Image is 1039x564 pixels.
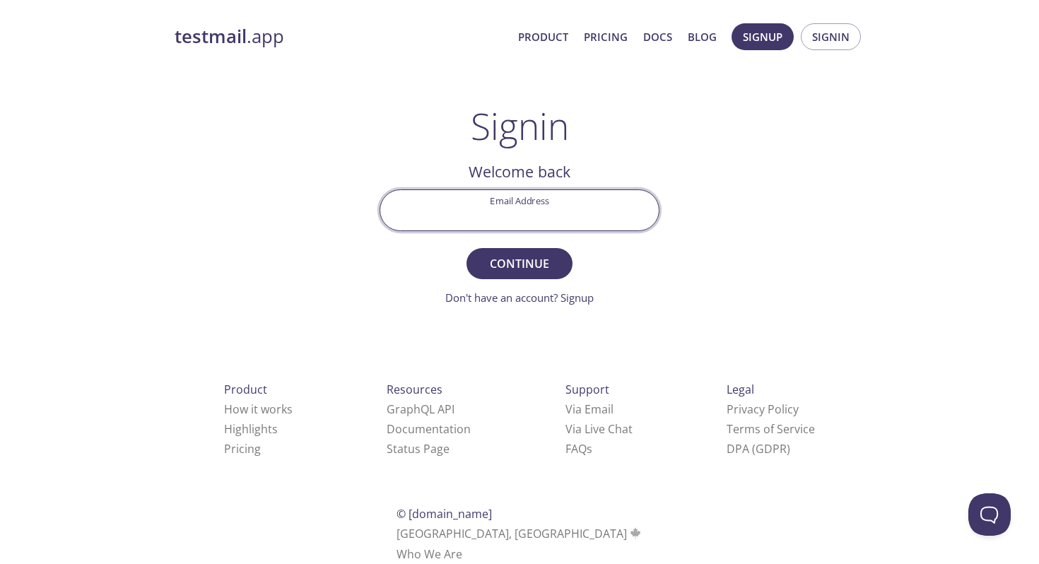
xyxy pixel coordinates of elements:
[224,441,261,457] a: Pricing
[471,105,569,147] h1: Signin
[732,23,794,50] button: Signup
[565,421,633,437] a: Via Live Chat
[387,401,454,417] a: GraphQL API
[175,24,247,49] strong: testmail
[587,441,592,457] span: s
[688,28,717,46] a: Blog
[801,23,861,50] button: Signin
[482,254,557,274] span: Continue
[175,25,507,49] a: testmail.app
[565,441,592,457] a: FAQ
[565,382,609,397] span: Support
[743,28,782,46] span: Signup
[727,401,799,417] a: Privacy Policy
[387,441,450,457] a: Status Page
[565,401,614,417] a: Via Email
[466,248,573,279] button: Continue
[380,160,659,184] h2: Welcome back
[224,421,278,437] a: Highlights
[584,28,628,46] a: Pricing
[445,290,594,305] a: Don't have an account? Signup
[727,382,754,397] span: Legal
[643,28,672,46] a: Docs
[387,382,442,397] span: Resources
[518,28,568,46] a: Product
[727,441,790,457] a: DPA (GDPR)
[224,401,293,417] a: How it works
[397,526,643,541] span: [GEOGRAPHIC_DATA], [GEOGRAPHIC_DATA]
[968,493,1011,536] iframe: Help Scout Beacon - Open
[812,28,850,46] span: Signin
[727,421,815,437] a: Terms of Service
[397,546,462,562] a: Who We Are
[397,506,492,522] span: © [DOMAIN_NAME]
[224,382,267,397] span: Product
[387,421,471,437] a: Documentation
